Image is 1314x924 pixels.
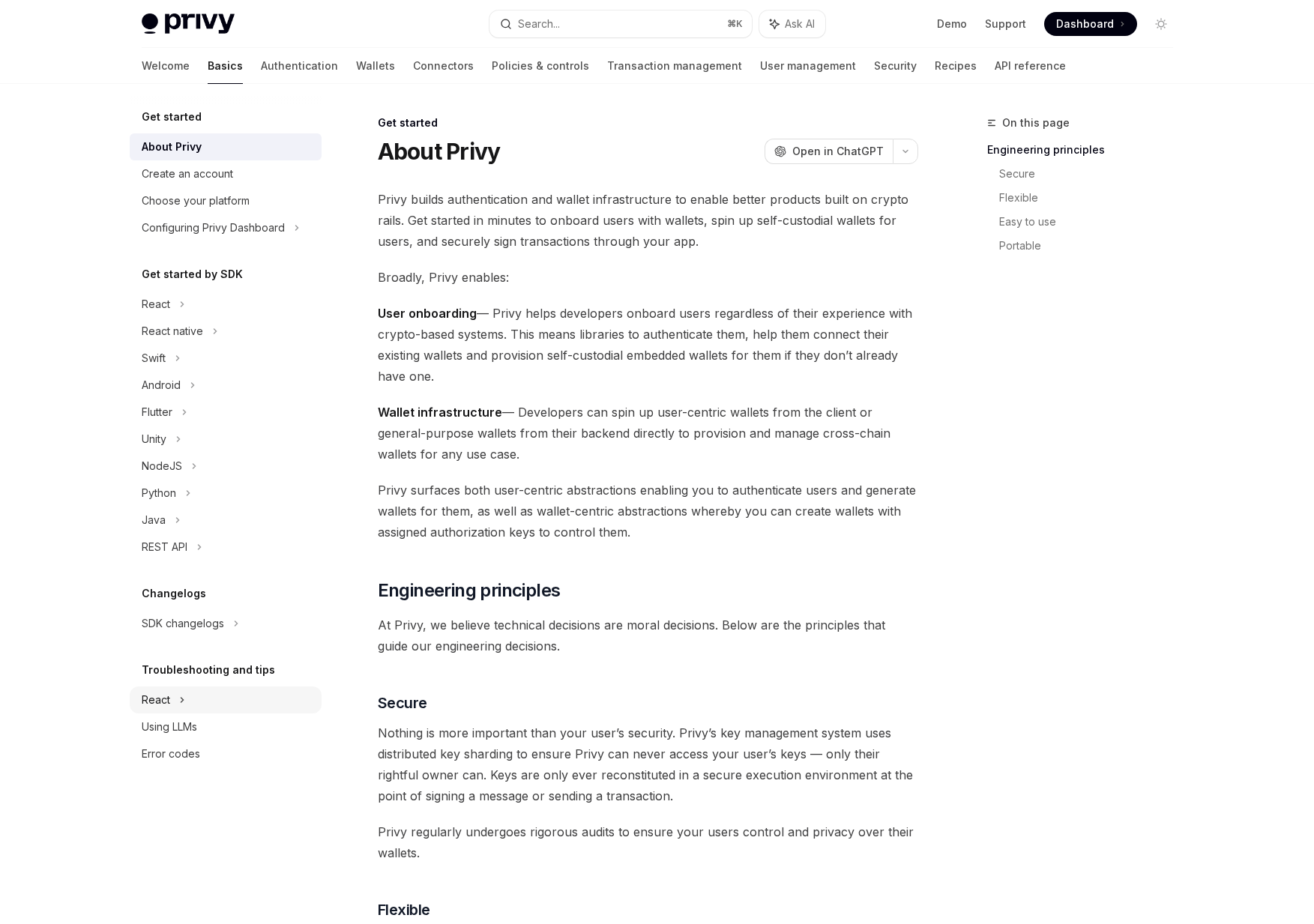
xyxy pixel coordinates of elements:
h5: Troubleshooting and tips [142,661,275,679]
h5: Changelogs [142,585,206,603]
button: Open in ChatGPT [765,139,893,164]
h5: Get started [142,108,202,126]
strong: Wallet infrastructure [378,405,502,420]
a: Error codes [130,740,322,767]
span: On this page [1002,114,1070,132]
span: Secure [378,692,427,713]
a: Wallets [356,48,395,84]
div: REST API [142,538,187,556]
a: Portable [999,234,1185,258]
span: Engineering principles [378,579,561,603]
a: Using LLMs [130,713,322,740]
div: Using LLMs [142,718,197,736]
div: Python [142,484,176,502]
span: Flexible [378,899,430,920]
div: NodeJS [142,457,182,475]
div: Error codes [142,745,200,763]
div: Unity [142,430,166,448]
span: Ask AI [785,16,815,31]
div: Create an account [142,165,233,183]
div: About Privy [142,138,202,156]
span: Open in ChatGPT [792,144,884,159]
a: Secure [999,162,1185,186]
a: Support [985,16,1026,31]
button: Ask AI [759,10,825,37]
button: Toggle dark mode [1149,12,1173,36]
span: Nothing is more important than your user’s security. Privy’s key management system uses distribut... [378,722,918,806]
div: Java [142,511,166,529]
h1: About Privy [378,138,501,165]
img: light logo [142,13,235,34]
a: Welcome [142,48,190,84]
div: React [142,295,170,313]
a: Security [874,48,917,84]
div: Flutter [142,403,172,421]
span: Privy regularly undergoes rigorous audits to ensure your users control and privacy over their wal... [378,821,918,863]
div: SDK changelogs [142,615,224,632]
a: About Privy [130,133,322,160]
span: — Developers can spin up user-centric wallets from the client or general-purpose wallets from the... [378,402,918,465]
a: Engineering principles [987,138,1185,162]
span: ⌘ K [727,18,743,30]
div: Swift [142,349,166,367]
a: Recipes [935,48,977,84]
a: Demo [937,16,967,31]
div: Android [142,376,181,394]
button: Search...⌘K [489,10,752,37]
a: Flexible [999,186,1185,210]
div: Choose your platform [142,192,250,210]
span: Privy builds authentication and wallet infrastructure to enable better products built on crypto r... [378,189,918,252]
a: Dashboard [1044,12,1137,36]
h5: Get started by SDK [142,265,243,283]
div: Get started [378,115,918,130]
a: Basics [208,48,243,84]
a: Connectors [413,48,474,84]
div: React [142,691,170,709]
span: At Privy, we believe technical decisions are moral decisions. Below are the principles that guide... [378,615,918,656]
span: Dashboard [1056,16,1114,31]
a: Choose your platform [130,187,322,214]
div: Search... [518,15,560,33]
span: — Privy helps developers onboard users regardless of their experience with crypto-based systems. ... [378,303,918,387]
span: Privy surfaces both user-centric abstractions enabling you to authenticate users and generate wal... [378,480,918,543]
a: API reference [995,48,1066,84]
a: Create an account [130,160,322,187]
div: React native [142,322,203,340]
a: Transaction management [607,48,742,84]
strong: User onboarding [378,306,477,321]
span: Broadly, Privy enables: [378,267,918,288]
a: Authentication [261,48,338,84]
div: Configuring Privy Dashboard [142,219,285,237]
a: Policies & controls [492,48,589,84]
a: Easy to use [999,210,1185,234]
a: User management [760,48,856,84]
